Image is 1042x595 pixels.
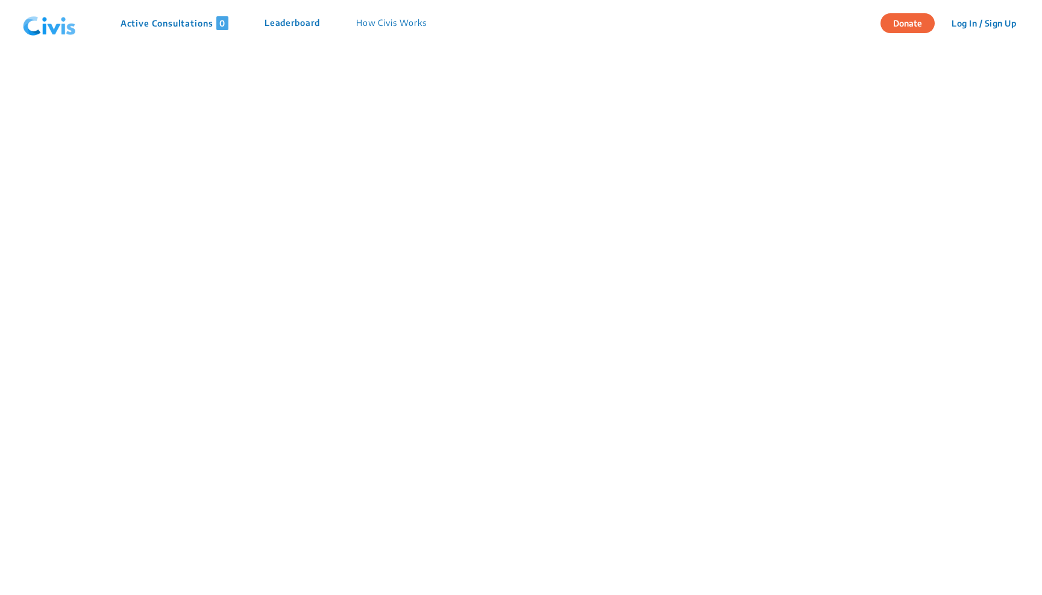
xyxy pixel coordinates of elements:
[880,13,935,33] button: Donate
[18,5,81,42] img: navlogo.png
[944,14,1024,33] button: Log In / Sign Up
[265,16,320,30] p: Leaderboard
[121,16,228,30] p: Active Consultations
[880,16,944,28] a: Donate
[356,16,427,30] p: How Civis Works
[216,16,228,30] span: 0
